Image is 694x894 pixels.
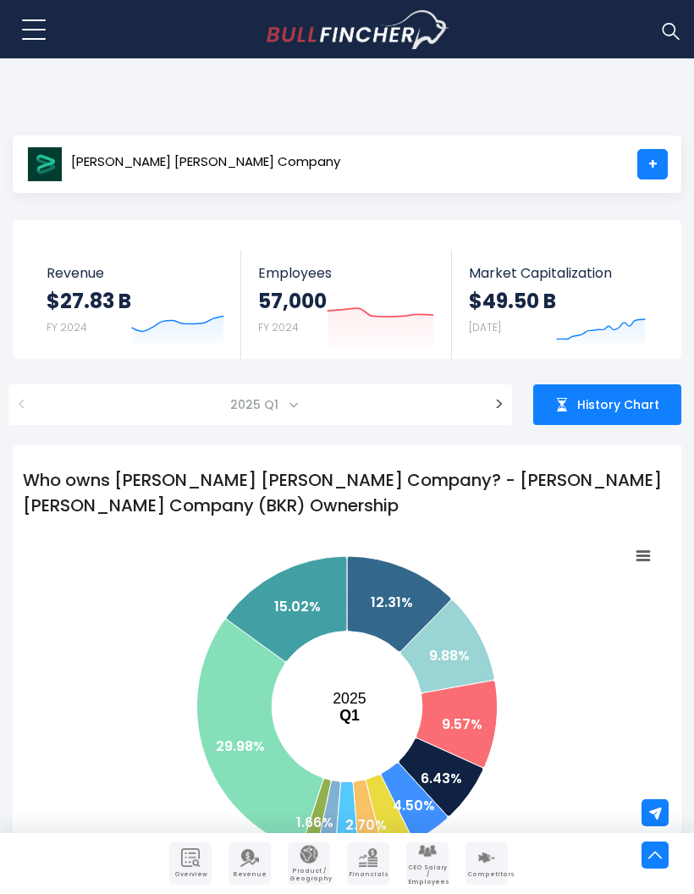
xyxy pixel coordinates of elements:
[339,707,360,724] tspan: Q1
[345,815,387,835] text: 2.70%
[223,393,289,417] span: 2025 Q1
[267,10,449,49] a: Go to homepage
[467,871,506,878] span: Competitors
[13,457,681,528] h1: Who owns [PERSON_NAME] [PERSON_NAME] Company? - [PERSON_NAME] [PERSON_NAME] Company (BKR) Ownership
[577,397,659,412] span: History Chart
[371,593,413,612] text: 12.31%
[296,813,333,832] text: 1.66%
[429,646,470,665] text: 9.88%
[216,737,265,756] text: 29.98%
[274,597,321,616] text: 15.02%
[258,288,327,314] strong: 57,000
[465,842,508,885] a: Company Competitors
[267,10,449,49] img: Bullfincher logo
[241,250,451,359] a: Employees 57,000 FY 2024
[169,842,212,885] a: Company Overview
[258,265,434,281] span: Employees
[469,265,646,281] span: Market Capitalization
[27,146,63,182] img: BKR logo
[469,288,556,314] strong: $49.50 B
[637,149,668,179] a: +
[30,250,241,359] a: Revenue $27.83 B FY 2024
[47,265,224,281] span: Revenue
[171,871,210,878] span: Overview
[8,384,36,425] button: <
[347,842,389,885] a: Company Financials
[408,864,447,886] span: CEO Salary / Employees
[333,690,366,724] text: 2025
[288,842,330,885] a: Company Product/Geography
[349,871,388,878] span: Financials
[555,398,569,411] img: history chart
[393,796,435,815] text: 4.50%
[229,842,271,885] a: Company Revenue
[47,320,87,334] small: FY 2024
[230,871,269,878] span: Revenue
[469,320,501,334] small: [DATE]
[289,868,328,882] span: Product / Geography
[442,715,482,734] text: 9.57%
[47,288,131,314] strong: $27.83 B
[486,384,512,425] button: >
[258,320,299,334] small: FY 2024
[452,250,663,359] a: Market Capitalization $49.50 B [DATE]
[421,769,462,788] text: 6.43%
[26,149,341,179] a: [PERSON_NAME] [PERSON_NAME] Company
[406,842,449,885] a: Company Employees
[44,384,477,425] span: 2025 Q1
[71,155,340,169] span: [PERSON_NAME] [PERSON_NAME] Company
